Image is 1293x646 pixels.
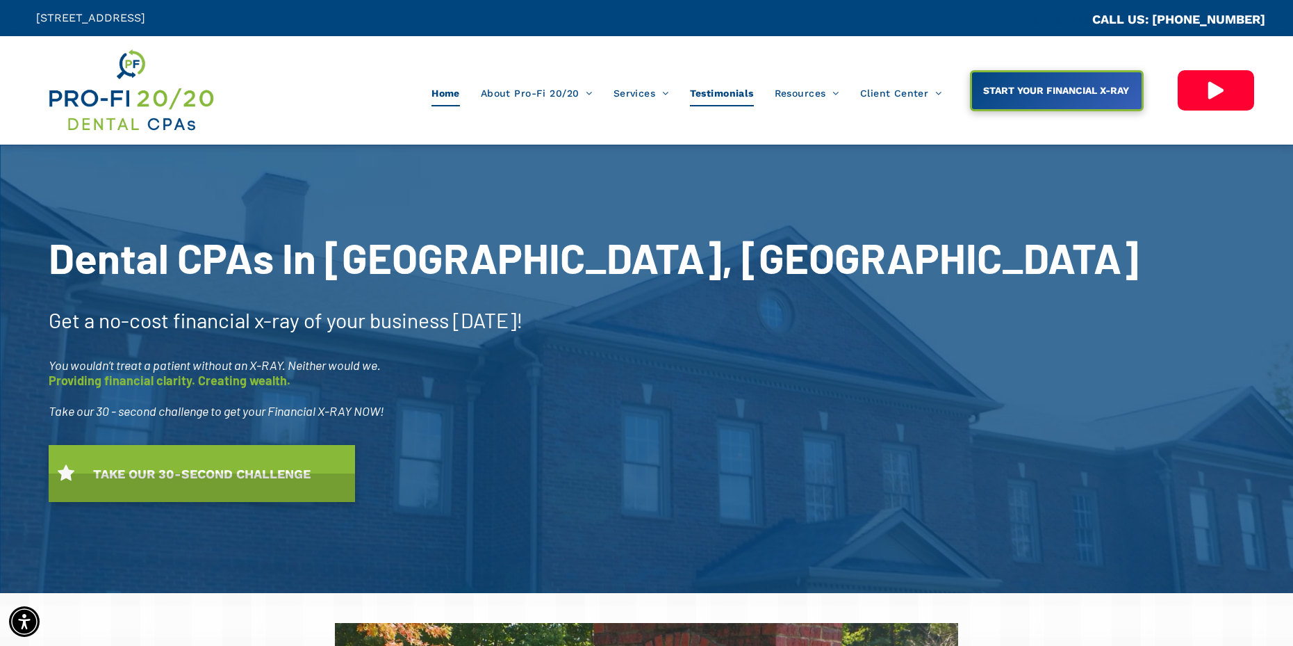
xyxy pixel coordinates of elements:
a: Services [603,80,680,106]
a: About Pro-Fi 20/20 [470,80,603,106]
span: START YOUR FINANCIAL X-RAY [978,78,1134,103]
div: Accessibility Menu [9,606,40,637]
a: TAKE OUR 30-SECOND CHALLENGE [49,445,355,502]
a: Home [421,80,470,106]
a: CALL US: [PHONE_NUMBER] [1092,12,1265,26]
span: of your business [DATE]! [304,307,523,332]
a: Resources [764,80,850,106]
span: Get a [49,307,94,332]
a: Client Center [850,80,953,106]
span: Dental CPAs In [GEOGRAPHIC_DATA], [GEOGRAPHIC_DATA] [49,232,1139,282]
span: CA::CALLC [1033,13,1092,26]
a: Testimonials [680,80,764,106]
span: Testimonials [690,80,754,106]
span: You wouldn’t treat a patient without an X-RAY. Neither would we. [49,357,381,373]
span: Take our 30 - second challenge to get your Financial X-RAY NOW! [49,403,384,419]
span: no-cost financial x-ray [99,307,299,332]
img: Get Dental CPA Consulting, Bookkeeping, & Bank Loans [47,47,215,134]
span: TAKE OUR 30-SECOND CHALLENGE [88,460,315,488]
span: [STREET_ADDRESS] [36,11,145,24]
a: START YOUR FINANCIAL X-RAY [970,70,1144,111]
span: Providing financial clarity. Creating wealth. [49,373,290,388]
